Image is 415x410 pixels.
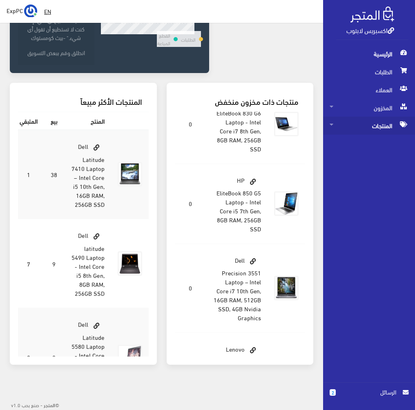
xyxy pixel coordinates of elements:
[346,24,394,36] a: اكسبريس لابتوب
[175,244,206,332] td: 0
[13,130,44,219] td: 1
[175,164,206,244] td: 0
[157,31,171,47] td: القطع المباعة
[330,45,408,63] span: الرئيسية
[330,63,408,81] span: الطلبات
[110,29,113,34] div: 2
[330,99,408,117] span: المخزون
[44,308,64,406] td: 8
[118,162,142,186] img: dell-latitude-7410-laptop-intel-core-i5-10th-gen-16gb-ram-256gb-ssd.jpg
[323,81,415,99] a: العملاء
[25,48,87,65] p: انطلق وقم ببعض التسويق 💪
[206,84,268,164] td: HP EliteBook 830 G6 Laptop - Intel Core i7 8th Gen, 8GB RAM, 256GB SSD
[181,31,196,47] td: الطلبات
[323,63,415,81] a: الطلبات
[131,29,136,34] div: 10
[181,98,299,105] h3: منتجات ذات مخزون منخفض
[24,4,37,18] img: ...
[13,219,44,308] td: 7
[44,401,55,408] strong: المتجر
[64,130,111,219] td: Dell Latitude 7410 Laptop – Intel Core i5 10th Gen, 16GB RAM, 256GB SSD
[147,29,152,34] div: 16
[25,98,142,105] h3: المنتجات الأكثر مبيعاً
[118,251,142,276] img: dell-latitude-5490-laptop-intel-core-i5-8th-gen-8gb-ram-256gb-ssd.png
[64,219,111,308] td: Dell latitude 5490 Laptop - Intel Core i5 8th Gen, 8GB RAM, 256GB SSD
[64,112,111,130] th: المنتج
[323,117,415,135] a: المنتجات
[44,112,64,130] th: بيع
[3,399,59,410] div: ©
[116,29,118,34] div: 4
[206,164,268,244] td: HP EliteBook 850 G5 Laptop - Intel Core i5 7th Gen, 8GB RAM, 256GB SSD
[64,308,111,406] td: Dell Latitude 5580 Laptop - Intel Core i7 7th Gen HQ, 8GB RAM, 256GB SSD
[152,29,158,34] div: 18
[330,389,336,396] span: 2
[274,191,299,216] img: hp-elitebook-850-g5-laptop-intel-core-i5-7th-gen-8gb-ram-256gb-ssd.jpg
[13,308,44,406] td: 2
[175,84,206,164] td: 0
[127,29,129,34] div: 8
[323,45,415,63] a: الرئيسية
[121,29,124,34] div: 6
[142,29,147,34] div: 14
[330,81,408,99] span: العملاء
[13,112,44,130] th: المتبقي
[11,400,42,409] span: - صنع بحب v1.0
[118,345,142,369] img: dell-latitude-5580-laptop-intel-core-i7-7th-gen-hq-8gb-ram-256gb-ssd.jpg
[25,16,87,42] p: "لا يمكنك بيع أي شيء إذا كنت لا تستطيع أن تقول أي شيء." -بيث كومستوك
[274,276,299,300] img: dell-precision-3551-laptop-intel-core-i7-10th-gen-16gb-ram-512gb-ssd-4gb-nvidia-graphics.jpg
[7,5,23,16] span: ExpPC
[330,388,408,405] a: 2 الرسائل
[206,244,268,332] td: Dell Precision 3551 Laptop – Intel Core i7 10th Gen, 16GB RAM, 512GB SSD, 4GB Nvidia Graphics
[44,6,51,16] u: EN
[350,7,394,22] img: .
[7,4,37,17] a: ... ExpPC
[41,4,54,19] a: EN
[44,130,64,219] td: 38
[136,29,141,34] div: 12
[330,117,408,135] span: المنتجات
[274,112,299,136] img: hp-elitebook-830-g6-laptop-intel-core-i7-8th-gen-8gb-ram-256gb-ssd.jpg
[323,99,415,117] a: المخزون
[342,388,396,397] span: الرسائل
[44,219,64,308] td: 9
